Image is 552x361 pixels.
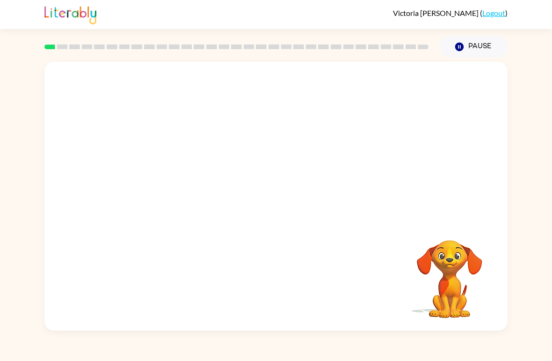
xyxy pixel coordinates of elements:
img: Literably [44,4,96,24]
a: Logout [482,8,505,17]
span: Victoria [PERSON_NAME] [393,8,480,17]
button: Pause [440,36,508,58]
video: Your browser must support playing .mp4 files to use Literably. Please try using another browser. [403,226,496,319]
div: ( ) [393,8,508,17]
